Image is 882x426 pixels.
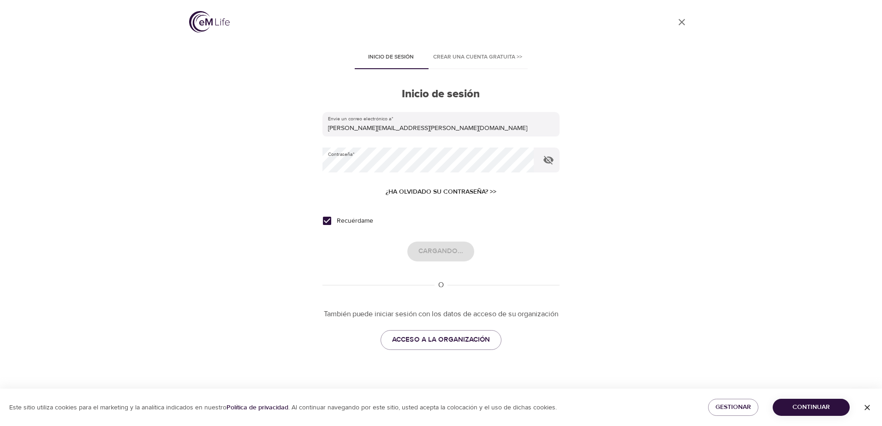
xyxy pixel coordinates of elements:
a: ACCESO A LA ORGANIZACIÓN [381,330,501,349]
span: Gestionar [715,402,751,413]
h2: Inicio de sesión [322,88,560,101]
span: Crear una cuenta gratuita >> [433,53,522,62]
button: ¿Ha olvidado su contraseña? >> [382,183,500,201]
div: O [435,280,447,290]
img: logo [189,11,230,33]
button: Gestionar [708,399,758,416]
a: Política de privacidad [226,403,288,412]
span: ACCESO A LA ORGANIZACIÓN [392,334,490,346]
span: Recuérdame [337,216,373,226]
p: También puede iniciar sesión con los datos de acceso de su organización [322,309,560,319]
div: disabled tabs example [322,47,560,69]
a: close [671,11,693,33]
span: Continuar [780,402,842,413]
span: ¿Ha olvidado su contraseña? >> [386,186,496,198]
span: Inicio de sesión [359,53,422,62]
button: Continuar [773,399,850,416]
